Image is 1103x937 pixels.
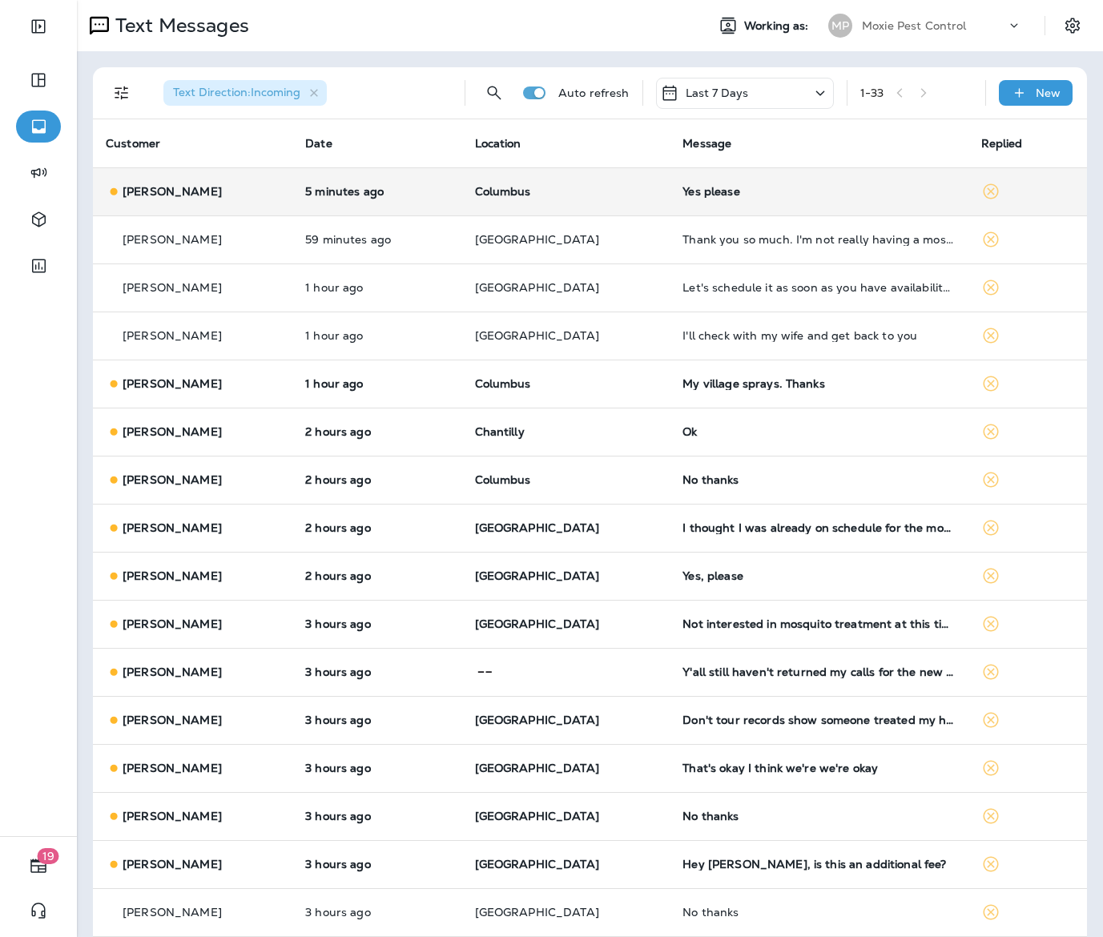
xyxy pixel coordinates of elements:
[123,281,222,294] p: [PERSON_NAME]
[109,14,249,38] p: Text Messages
[123,521,222,534] p: [PERSON_NAME]
[475,473,531,487] span: Columbus
[475,328,599,343] span: [GEOGRAPHIC_DATA]
[173,85,300,99] span: Text Direction : Incoming
[682,233,955,246] div: Thank you so much. I'm not really having a mosquito problem right now.
[558,86,630,99] p: Auto refresh
[305,521,449,534] p: Aug 15, 2025 01:16 PM
[305,858,449,871] p: Aug 15, 2025 12:23 PM
[682,281,955,294] div: Let's schedule it as soon as you have availability please
[682,714,955,726] div: Don't tour records show someone treated my house on August 8?
[123,377,222,390] p: [PERSON_NAME]
[123,906,222,919] p: [PERSON_NAME]
[475,376,531,391] span: Columbus
[475,761,599,775] span: [GEOGRAPHIC_DATA]
[682,521,955,534] div: I thought I was already on schedule for the mosquito program
[305,136,332,151] span: Date
[475,857,599,871] span: [GEOGRAPHIC_DATA]
[123,762,222,774] p: [PERSON_NAME]
[305,473,449,486] p: Aug 15, 2025 01:24 PM
[475,280,599,295] span: [GEOGRAPHIC_DATA]
[475,809,599,823] span: [GEOGRAPHIC_DATA]
[123,617,222,630] p: [PERSON_NAME]
[475,424,525,439] span: Chantilly
[123,473,222,486] p: [PERSON_NAME]
[682,473,955,486] div: No thanks
[475,905,599,919] span: [GEOGRAPHIC_DATA]
[475,521,599,535] span: [GEOGRAPHIC_DATA]
[682,617,955,630] div: Not interested in mosquito treatment at this time. Thanks for checking.
[860,86,884,99] div: 1 - 33
[305,569,449,582] p: Aug 15, 2025 01:06 PM
[682,377,955,390] div: My village sprays. Thanks
[106,136,160,151] span: Customer
[475,617,599,631] span: [GEOGRAPHIC_DATA]
[305,906,449,919] p: Aug 15, 2025 12:07 PM
[475,569,599,583] span: [GEOGRAPHIC_DATA]
[744,19,812,33] span: Working as:
[38,848,59,864] span: 19
[682,906,955,919] div: No thanks
[475,184,531,199] span: Columbus
[475,232,599,247] span: [GEOGRAPHIC_DATA]
[16,850,61,882] button: 19
[305,377,449,390] p: Aug 15, 2025 02:34 PM
[106,77,138,109] button: Filters
[682,569,955,582] div: Yes, please
[305,185,449,198] p: Aug 15, 2025 03:59 PM
[16,10,61,42] button: Expand Sidebar
[305,617,449,630] p: Aug 15, 2025 12:54 PM
[475,136,521,151] span: Location
[686,86,749,99] p: Last 7 Days
[305,810,449,822] p: Aug 15, 2025 12:24 PM
[981,136,1023,151] span: Replied
[305,714,449,726] p: Aug 15, 2025 12:31 PM
[123,858,222,871] p: [PERSON_NAME]
[123,425,222,438] p: [PERSON_NAME]
[862,19,967,32] p: Moxie Pest Control
[123,569,222,582] p: [PERSON_NAME]
[682,762,955,774] div: That's okay I think we're we're okay
[123,233,222,246] p: [PERSON_NAME]
[305,425,449,438] p: Aug 15, 2025 01:42 PM
[682,425,955,438] div: Ok
[305,762,449,774] p: Aug 15, 2025 12:30 PM
[828,14,852,38] div: MP
[305,233,449,246] p: Aug 15, 2025 03:05 PM
[682,185,955,198] div: Yes please
[305,666,449,678] p: Aug 15, 2025 12:34 PM
[123,714,222,726] p: [PERSON_NAME]
[1058,11,1087,40] button: Settings
[682,666,955,678] div: Y'all still haven't returned my calls for the new property
[475,713,599,727] span: [GEOGRAPHIC_DATA]
[682,136,731,151] span: Message
[682,329,955,342] div: I'll check with my wife and get back to you
[163,80,327,106] div: Text Direction:Incoming
[123,666,222,678] p: [PERSON_NAME]
[305,281,449,294] p: Aug 15, 2025 03:04 PM
[123,329,222,342] p: [PERSON_NAME]
[305,329,449,342] p: Aug 15, 2025 03:03 PM
[682,810,955,822] div: No thanks
[123,810,222,822] p: [PERSON_NAME]
[123,185,222,198] p: [PERSON_NAME]
[682,858,955,871] div: Hey Steven, is this an additional fee?
[1036,86,1061,99] p: New
[478,77,510,109] button: Search Messages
